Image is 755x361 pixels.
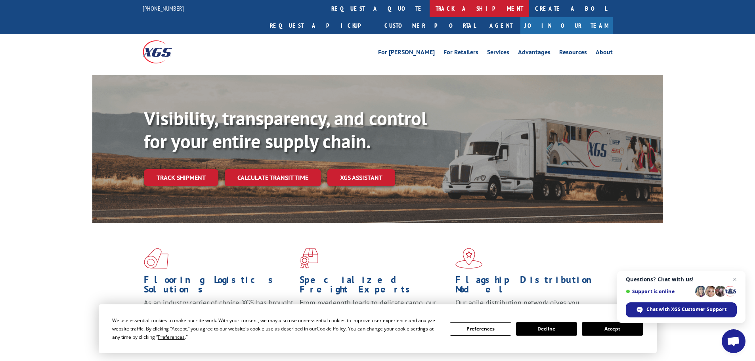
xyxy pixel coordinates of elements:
b: Visibility, transparency, and control for your entire supply chain. [144,106,427,153]
a: XGS ASSISTANT [327,169,395,186]
span: Preferences [158,334,185,340]
button: Accept [582,322,643,336]
span: As an industry carrier of choice, XGS has brought innovation and dedication to flooring logistics... [144,298,293,326]
a: For [PERSON_NAME] [378,49,435,58]
span: Questions? Chat with us! [626,276,737,283]
a: [PHONE_NUMBER] [143,4,184,12]
a: Calculate transit time [225,169,321,186]
div: Cookie Consent Prompt [99,304,657,353]
p: From overlength loads to delicate cargo, our experienced staff knows the best way to move your fr... [300,298,449,333]
h1: Specialized Freight Experts [300,275,449,298]
img: xgs-icon-focused-on-flooring-red [300,248,318,269]
a: Track shipment [144,169,218,186]
span: Support is online [626,288,692,294]
img: xgs-icon-flagship-distribution-model-red [455,248,483,269]
button: Preferences [450,322,511,336]
div: Chat with XGS Customer Support [626,302,737,317]
a: Resources [559,49,587,58]
a: Join Our Team [520,17,613,34]
a: Advantages [518,49,550,58]
a: About [596,49,613,58]
a: Agent [482,17,520,34]
span: Our agile distribution network gives you nationwide inventory management on demand. [455,298,601,317]
div: Open chat [722,329,745,353]
img: xgs-icon-total-supply-chain-intelligence-red [144,248,168,269]
div: We use essential cookies to make our site work. With your consent, we may also use non-essential ... [112,316,440,341]
a: For Retailers [443,49,478,58]
span: Close chat [730,275,740,284]
a: Services [487,49,509,58]
button: Decline [516,322,577,336]
span: Chat with XGS Customer Support [646,306,726,313]
h1: Flooring Logistics Solutions [144,275,294,298]
span: Cookie Policy [317,325,346,332]
a: Request a pickup [264,17,378,34]
h1: Flagship Distribution Model [455,275,605,298]
a: Customer Portal [378,17,482,34]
